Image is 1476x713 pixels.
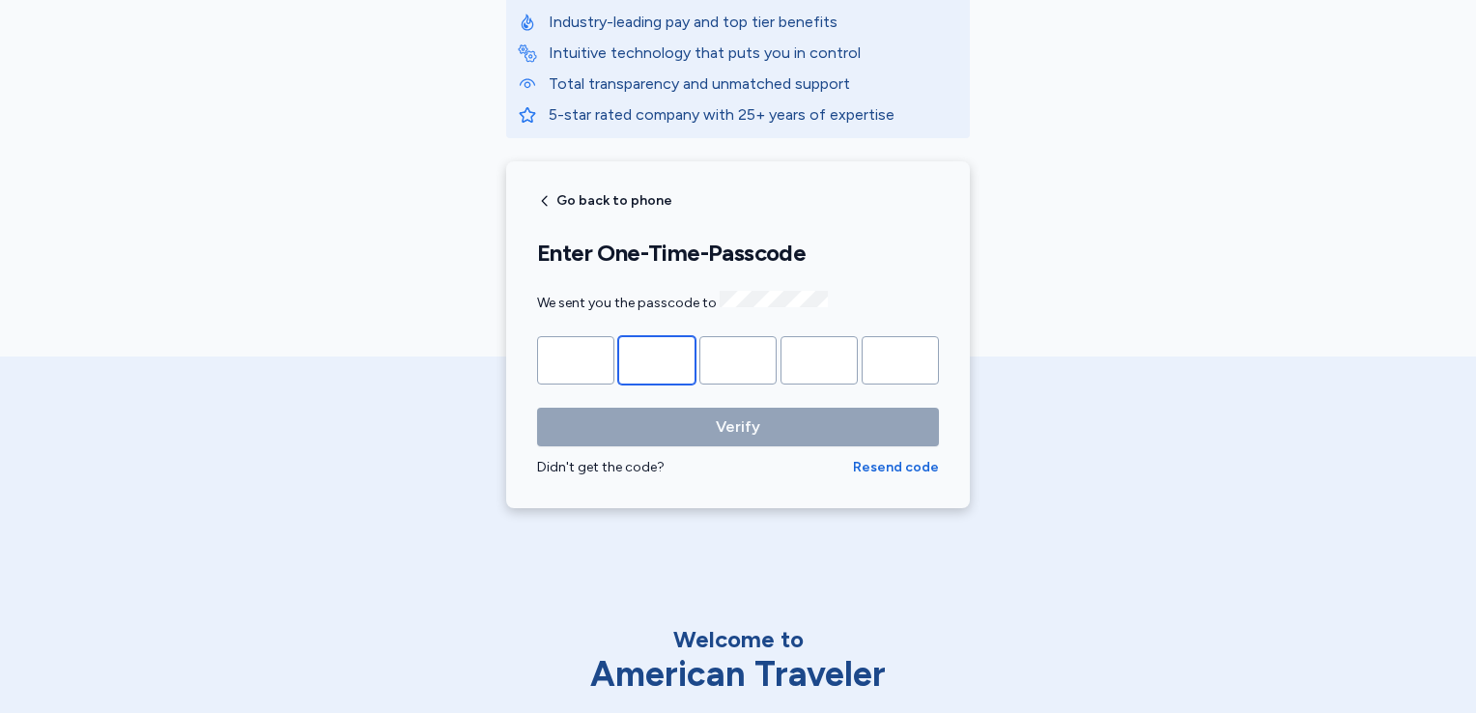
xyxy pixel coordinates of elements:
span: Go back to phone [556,194,672,208]
input: Please enter OTP character 2 [618,336,695,385]
input: Please enter OTP character 1 [537,336,614,385]
input: Please enter OTP character 3 [699,336,777,385]
button: Verify [537,408,939,446]
div: Welcome to [535,624,941,655]
p: Total transparency and unmatched support [549,72,958,96]
p: Intuitive technology that puts you in control [549,42,958,65]
p: 5-star rated company with 25+ years of expertise [549,103,958,127]
span: We sent you the passcode to [537,295,828,311]
h1: Enter One-Time-Passcode [537,239,939,268]
input: Please enter OTP character 5 [862,336,939,385]
div: American Traveler [535,655,941,694]
p: Industry-leading pay and top tier benefits [549,11,958,34]
input: Please enter OTP character 4 [781,336,858,385]
span: Verify [716,415,760,439]
button: Resend code [853,458,939,477]
button: Go back to phone [537,193,672,209]
div: Didn't get the code? [537,458,853,477]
